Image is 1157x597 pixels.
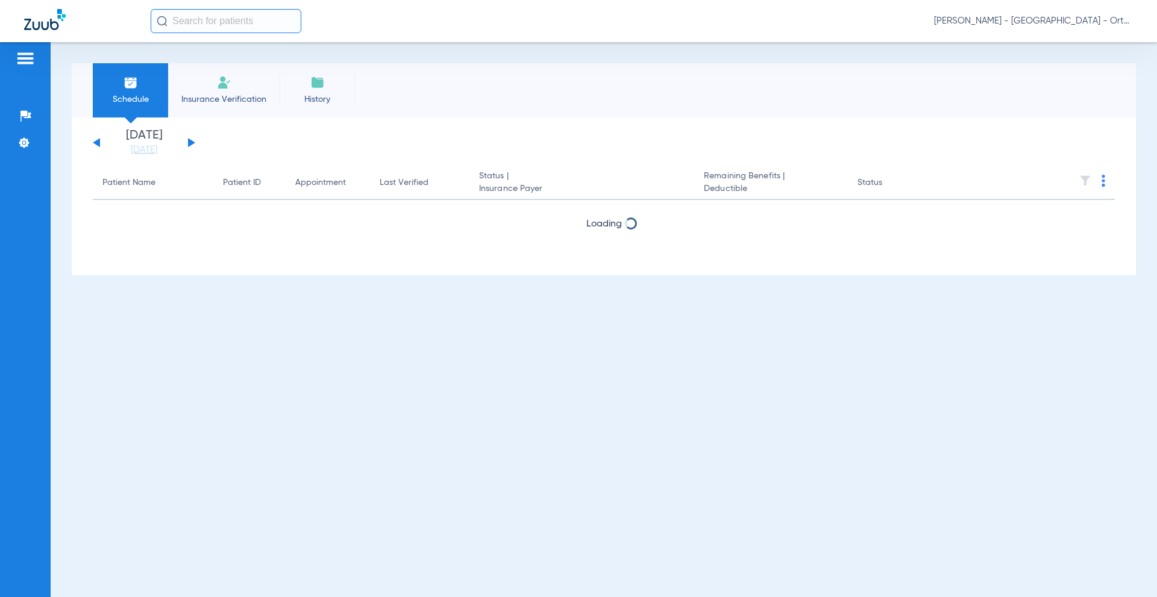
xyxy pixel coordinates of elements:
span: Loading [586,219,622,229]
div: Last Verified [380,177,428,189]
div: Patient ID [223,177,276,189]
img: History [310,75,325,90]
img: Zuub Logo [24,9,66,30]
th: Status [848,166,929,200]
div: Patient ID [223,177,261,189]
span: Loading [586,251,622,261]
span: Insurance Payer [479,183,685,195]
img: Search Icon [157,16,168,27]
img: Schedule [124,75,138,90]
input: Search for patients [151,9,301,33]
div: Appointment [295,177,346,189]
img: filter.svg [1079,175,1091,187]
div: Patient Name [102,177,155,189]
a: [DATE] [108,144,180,156]
th: Status | [469,166,694,200]
div: Appointment [295,177,360,189]
div: Patient Name [102,177,204,189]
li: [DATE] [108,130,180,156]
img: Manual Insurance Verification [217,75,231,90]
span: [PERSON_NAME] - [GEOGRAPHIC_DATA] - Ortho | The Super Dentists [934,15,1133,27]
img: group-dot-blue.svg [1102,175,1105,187]
span: History [289,93,346,105]
th: Remaining Benefits | [694,166,847,200]
span: Insurance Verification [177,93,271,105]
span: Schedule [102,93,159,105]
div: Last Verified [380,177,460,189]
span: Deductible [704,183,838,195]
img: hamburger-icon [16,51,35,66]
